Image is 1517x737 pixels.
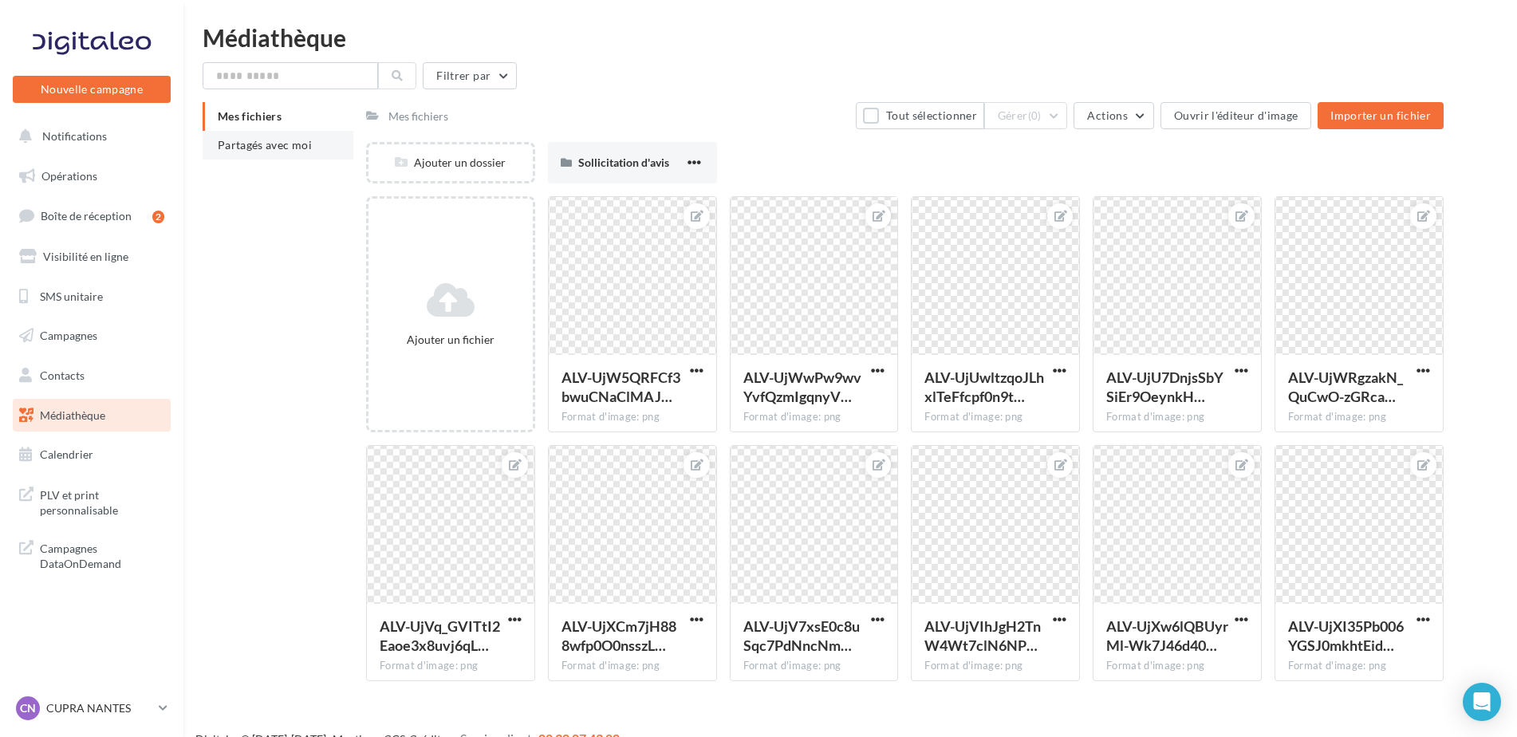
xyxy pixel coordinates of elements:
span: Sollicitation d'avis [578,156,669,169]
button: Importer un fichier [1318,102,1444,129]
span: Calendrier [40,447,93,461]
span: ALV-UjV7xsE0c8uSqc7PdNncNmaZOnDBrE_7xvus3gkkwsr7bp_NRjsq [743,617,860,654]
span: ALV-UjUwltzqoJLhxlTeFfcpf0n9tUNluT3UMcWS7DTbl8hnufz0G5g8 [924,368,1044,405]
span: Médiathèque [40,408,105,422]
span: (0) [1028,109,1042,122]
span: SMS unitaire [40,289,103,302]
a: Contacts [10,359,174,392]
a: Campagnes [10,319,174,353]
div: Format d'image: png [561,410,703,424]
div: Format d'image: png [561,659,703,673]
div: Format d'image: png [743,410,885,424]
span: ALV-UjXCm7jH888wfp0O0nsszL5efOP07KLid5ZB9_UXX9pp74FQimQ3 [561,617,676,654]
div: Format d'image: png [1288,410,1430,424]
span: Importer un fichier [1330,108,1431,122]
a: PLV et print personnalisable [10,478,174,525]
button: Notifications [10,120,167,153]
span: CN [20,700,36,716]
div: Format d'image: png [1106,659,1248,673]
a: Campagnes DataOnDemand [10,531,174,578]
button: Nouvelle campagne [13,76,171,103]
span: Campagnes [40,329,97,342]
div: Format d'image: png [1288,659,1430,673]
span: Visibilité en ligne [43,250,128,263]
a: Boîte de réception2 [10,199,174,233]
a: SMS unitaire [10,280,174,313]
span: Mes fichiers [218,109,282,123]
span: ALV-UjWwPw9wvYvfQzmIgqnyVclBnbPgvwQ8JI2NLBc8zuMusWXNdR1a [743,368,861,405]
span: ALV-UjVq_GVITtI2Eaoe3x8uvj6qLClmFDRQD66vZv4x8J7Q1SCbYaKi [380,617,500,654]
span: Partagés avec moi [218,138,312,152]
div: Format d'image: png [380,659,522,673]
span: ALV-UjU7DnjsSbYSiEr9OeynkHwibraDIZfopLwICWgB1zWtfqsG7H6J [1106,368,1223,405]
div: Format d'image: png [924,659,1066,673]
span: ALV-UjVIhJgH2TnW4Wt7clN6NPM99LubsCN8575cNPoSgTvCLLBDszlF [924,617,1041,654]
span: ALV-UjXI35Pb006YGSJ0mkhtEidpyMyeWzJlWUYcTRmkDS9H0Q-mQdKX [1288,617,1404,654]
span: Boîte de réception [41,209,132,223]
span: Contacts [40,368,85,382]
span: ALV-UjXw6lQBUyrMl-Wk7J46d40NTKbzlb_M7gG-b32UZkXKSp68NYSB [1106,617,1228,654]
p: CUPRA NANTES [46,700,152,716]
div: Format d'image: png [1106,410,1248,424]
span: PLV et print personnalisable [40,484,164,518]
a: Visibilité en ligne [10,240,174,274]
button: Actions [1074,102,1153,129]
div: Médiathèque [203,26,1498,49]
a: Calendrier [10,438,174,471]
div: Format d'image: png [743,659,885,673]
button: Ouvrir l'éditeur d'image [1160,102,1311,129]
div: Format d'image: png [924,410,1066,424]
button: Filtrer par [423,62,517,89]
a: CN CUPRA NANTES [13,693,171,723]
div: Ajouter un dossier [368,155,533,171]
div: 2 [152,211,164,223]
span: Actions [1087,108,1127,122]
a: Opérations [10,160,174,193]
div: Open Intercom Messenger [1463,683,1501,721]
a: Médiathèque [10,399,174,432]
span: Notifications [42,129,107,143]
span: Campagnes DataOnDemand [40,538,164,572]
button: Tout sélectionner [856,102,983,129]
span: Opérations [41,169,97,183]
span: ALV-UjW5QRFCf3bwuCNaClMAJw1g7FTA7Xhyv7VJfyBtQ2DlcFPjq7cL [561,368,680,405]
span: ALV-UjWRgzakN_QuCwO-zGRcax8Smf4WJO4QU89WhDL1iU03bf3SoRD8 [1288,368,1403,405]
div: Mes fichiers [388,108,448,124]
button: Gérer(0) [984,102,1068,129]
div: Ajouter un fichier [375,332,526,348]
